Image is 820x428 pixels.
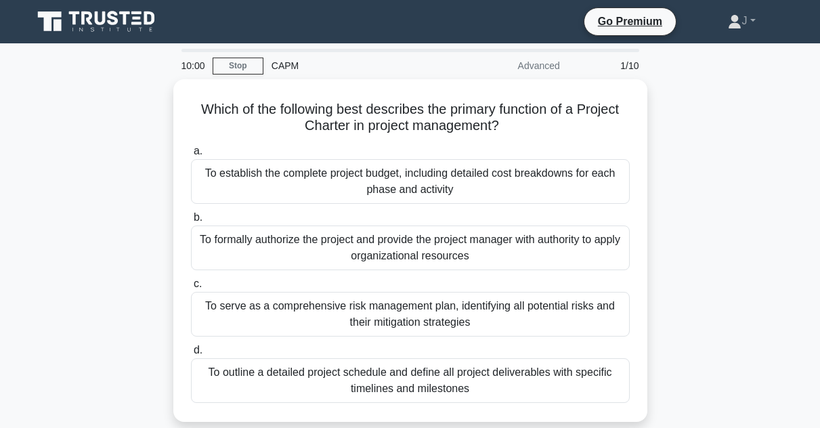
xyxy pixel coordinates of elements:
span: d. [194,344,202,356]
div: To serve as a comprehensive risk management plan, identifying all potential risks and their mitig... [191,292,630,337]
div: To outline a detailed project schedule and define all project deliverables with specific timeline... [191,358,630,403]
a: Go Premium [590,13,670,30]
div: To formally authorize the project and provide the project manager with authority to apply organiz... [191,226,630,270]
span: c. [194,278,202,289]
span: b. [194,211,202,223]
span: a. [194,145,202,156]
div: CAPM [263,52,450,79]
div: Advanced [450,52,568,79]
h5: Which of the following best describes the primary function of a Project Charter in project manage... [190,101,631,135]
div: 10:00 [173,52,213,79]
div: 1/10 [568,52,647,79]
div: To establish the complete project budget, including detailed cost breakdowns for each phase and a... [191,159,630,204]
a: J [695,7,787,35]
a: Stop [213,58,263,74]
